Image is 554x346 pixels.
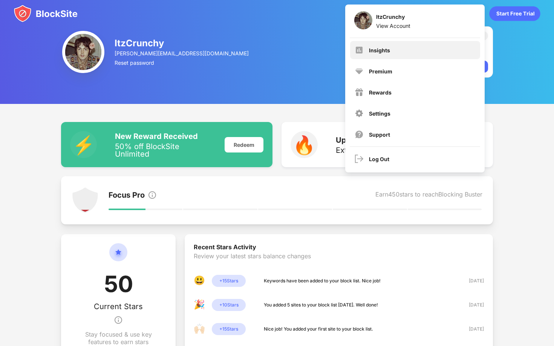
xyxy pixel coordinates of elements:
[212,299,246,311] div: + 10 Stars
[369,156,389,162] div: Log Out
[369,110,390,117] div: Settings
[225,137,263,152] div: Redeem
[375,191,482,201] div: Earn 450 stars to reach Blocking Buster
[194,323,206,335] div: 🙌🏻
[355,46,364,55] img: menu-insights.svg
[369,89,392,96] div: Rewards
[115,59,249,66] div: Reset password
[70,131,97,158] div: ⚡️
[264,301,378,309] div: You added 5 sites to your block list [DATE]. Well done!
[115,38,249,49] div: ItzCrunchy
[79,331,158,346] div: Stay focused & use key features to earn stars
[489,6,540,21] div: animation
[264,277,381,285] div: Keywords have been added to your block list. Nice job!
[355,154,364,163] img: logout.svg
[212,323,246,335] div: + 15 Stars
[457,325,484,333] div: [DATE]
[94,302,143,311] div: Current Stars
[457,277,484,285] div: [DATE]
[109,243,127,270] img: circle-star.svg
[104,270,133,302] div: 50
[355,88,364,97] img: menu-rewards.svg
[264,325,373,333] div: Nice job! You added your first site to your block list.
[354,11,372,29] img: ACg8ocKow2Y0bDD2_sS5HOYB2h09cd3e15S4FywHS8bR_eUh-ebYU4QE=s96-c
[355,130,364,139] img: support.svg
[376,14,410,23] div: ItzCrunchy
[369,68,392,75] div: Premium
[115,143,216,158] div: 50% off BlockSite Unlimited
[194,299,206,311] div: 🎉
[291,131,318,158] div: 🔥
[369,47,390,53] div: Insights
[115,132,216,141] div: New Reward Received
[355,67,364,76] img: premium.svg
[336,146,404,154] div: Extended Trial
[457,301,484,309] div: [DATE]
[14,5,78,23] img: blocksite-icon.svg
[376,23,410,29] div: View Account
[194,252,484,275] div: Review your latest stars balance changes
[109,191,145,201] div: Focus Pro
[148,191,157,200] img: info.svg
[72,187,99,214] img: points-level-1.svg
[369,131,390,138] div: Support
[355,109,364,118] img: menu-settings.svg
[62,31,104,73] img: ACg8ocKow2Y0bDD2_sS5HOYB2h09cd3e15S4FywHS8bR_eUh-ebYU4QE=s96-c
[115,50,249,56] div: [PERSON_NAME][EMAIL_ADDRESS][DOMAIN_NAME]
[212,275,246,287] div: + 15 Stars
[194,275,206,287] div: 😃
[114,311,123,329] img: info.svg
[336,136,404,145] div: Upcoming Reward
[194,243,484,252] div: Recent Stars Activity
